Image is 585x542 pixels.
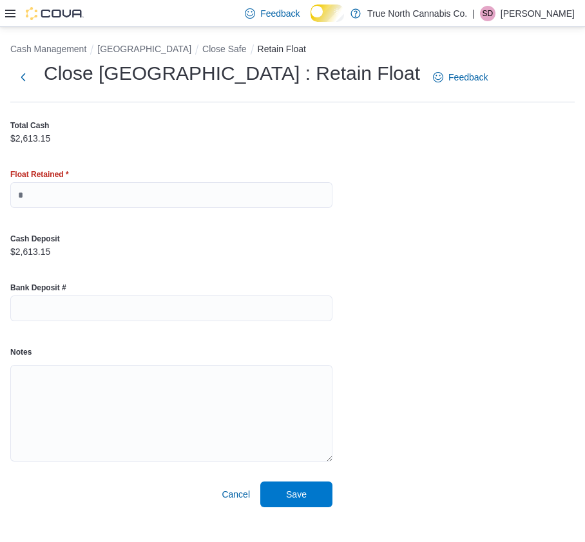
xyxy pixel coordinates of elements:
[10,64,36,90] button: Next
[10,283,66,293] label: Bank Deposit #
[10,169,69,180] label: Float Retained *
[472,6,475,21] p: |
[26,7,84,20] img: Cova
[10,133,50,144] p: $2,613.15
[202,44,246,54] button: Close Safe
[44,61,420,86] h1: Close [GEOGRAPHIC_DATA] : Retain Float
[258,44,306,54] button: Retain Float
[240,1,305,26] a: Feedback
[10,247,50,257] p: $2,613.15
[10,347,32,357] label: Notes
[260,481,332,507] button: Save
[10,120,49,131] label: Total Cash
[311,22,311,23] span: Dark Mode
[483,6,494,21] span: SD
[10,42,575,58] nav: An example of EuiBreadcrumbs
[428,64,493,90] a: Feedback
[10,44,86,54] button: Cash Management
[222,488,250,501] span: Cancel
[501,6,575,21] p: [PERSON_NAME]
[480,6,495,21] div: Simon Derochie
[286,488,307,501] span: Save
[311,5,345,21] input: Dark Mode
[448,71,488,84] span: Feedback
[367,6,467,21] p: True North Cannabis Co.
[216,481,255,507] button: Cancel
[260,7,300,20] span: Feedback
[10,234,60,244] label: Cash Deposit
[97,44,191,54] button: [GEOGRAPHIC_DATA]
